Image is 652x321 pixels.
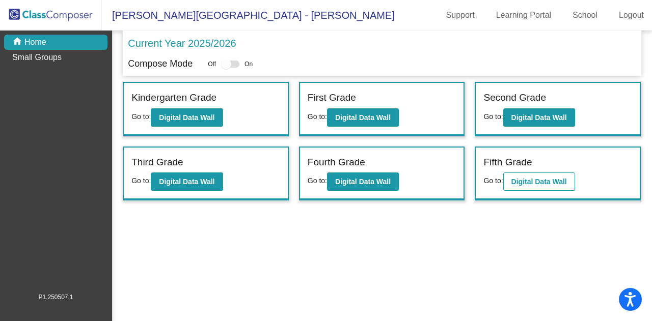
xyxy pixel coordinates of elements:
b: Digital Data Wall [335,178,391,186]
b: Digital Data Wall [511,178,567,186]
button: Digital Data Wall [151,172,223,191]
b: Digital Data Wall [159,178,214,186]
button: Digital Data Wall [327,172,399,191]
p: Home [24,36,46,48]
label: First Grade [308,91,356,105]
span: Go to: [308,112,327,121]
button: Digital Data Wall [503,172,575,191]
p: Small Groups [12,51,62,64]
b: Digital Data Wall [335,113,391,122]
button: Digital Data Wall [327,108,399,127]
span: Go to: [483,177,503,185]
a: Learning Portal [488,7,560,23]
a: Logout [611,7,652,23]
mat-icon: home [12,36,24,48]
label: Fifth Grade [483,155,532,170]
b: Digital Data Wall [511,113,567,122]
span: Go to: [131,177,151,185]
label: Second Grade [483,91,546,105]
label: Kindergarten Grade [131,91,216,105]
span: On [244,60,253,69]
span: Go to: [483,112,503,121]
a: Support [438,7,483,23]
label: Third Grade [131,155,183,170]
button: Digital Data Wall [503,108,575,127]
label: Fourth Grade [308,155,365,170]
button: Digital Data Wall [151,108,223,127]
b: Digital Data Wall [159,113,214,122]
a: School [564,7,606,23]
p: Current Year 2025/2026 [128,36,236,51]
span: Off [208,60,216,69]
span: Go to: [308,177,327,185]
span: [PERSON_NAME][GEOGRAPHIC_DATA] - [PERSON_NAME] [102,7,395,23]
span: Go to: [131,112,151,121]
p: Compose Mode [128,57,193,71]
